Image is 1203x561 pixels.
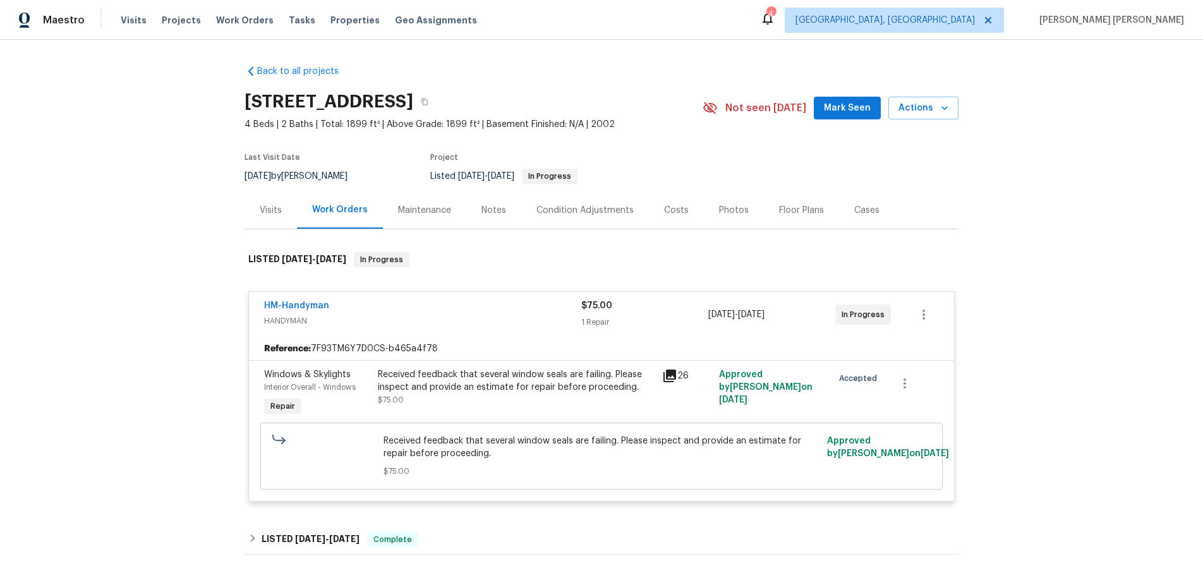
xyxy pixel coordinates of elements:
[664,204,689,217] div: Costs
[295,534,360,543] span: -
[888,97,958,120] button: Actions
[581,301,612,310] span: $75.00
[245,239,958,280] div: LISTED [DATE]-[DATE]In Progress
[316,255,346,263] span: [DATE]
[795,14,975,27] span: [GEOGRAPHIC_DATA], [GEOGRAPHIC_DATA]
[814,97,881,120] button: Mark Seen
[355,253,408,266] span: In Progress
[262,532,360,547] h6: LISTED
[827,437,949,458] span: Approved by [PERSON_NAME] on
[430,172,577,181] span: Listed
[245,172,271,181] span: [DATE]
[265,400,300,413] span: Repair
[458,172,485,181] span: [DATE]
[264,383,356,391] span: Interior Overall - Windows
[921,449,949,458] span: [DATE]
[488,172,514,181] span: [DATE]
[216,14,274,27] span: Work Orders
[264,301,329,310] a: HM-Handyman
[245,169,363,184] div: by [PERSON_NAME]
[162,14,201,27] span: Projects
[523,172,576,180] span: In Progress
[779,204,824,217] div: Floor Plans
[719,370,813,404] span: Approved by [PERSON_NAME] on
[719,395,747,404] span: [DATE]
[458,172,514,181] span: -
[854,204,880,217] div: Cases
[264,315,581,327] span: HANDYMAN
[839,372,882,385] span: Accepted
[282,255,312,263] span: [DATE]
[662,368,711,383] div: 26
[312,203,368,216] div: Work Orders
[245,65,366,78] a: Back to all projects
[245,524,958,555] div: LISTED [DATE]-[DATE]Complete
[398,204,451,217] div: Maintenance
[824,100,871,116] span: Mark Seen
[395,14,477,27] span: Geo Assignments
[384,435,820,460] span: Received feedback that several window seals are failing. Please inspect and provide an estimate f...
[260,204,282,217] div: Visits
[766,8,775,20] div: 4
[245,154,300,161] span: Last Visit Date
[245,118,703,131] span: 4 Beds | 2 Baths | Total: 1899 ft² | Above Grade: 1899 ft² | Basement Finished: N/A | 2002
[413,90,436,113] button: Copy Address
[708,308,765,321] span: -
[384,465,820,478] span: $75.00
[329,534,360,543] span: [DATE]
[842,308,890,321] span: In Progress
[248,252,346,267] h6: LISTED
[738,310,765,319] span: [DATE]
[245,95,413,108] h2: [STREET_ADDRESS]
[264,342,311,355] b: Reference:
[289,16,315,25] span: Tasks
[121,14,147,27] span: Visits
[719,204,749,217] div: Photos
[725,102,806,114] span: Not seen [DATE]
[282,255,346,263] span: -
[378,368,655,394] div: Received feedback that several window seals are failing. Please inspect and provide an estimate f...
[43,14,85,27] span: Maestro
[1034,14,1184,27] span: [PERSON_NAME] [PERSON_NAME]
[378,396,404,404] span: $75.00
[581,316,708,329] div: 1 Repair
[330,14,380,27] span: Properties
[295,534,325,543] span: [DATE]
[368,533,417,546] span: Complete
[481,204,506,217] div: Notes
[430,154,458,161] span: Project
[708,310,735,319] span: [DATE]
[264,370,351,379] span: Windows & Skylights
[898,100,948,116] span: Actions
[536,204,634,217] div: Condition Adjustments
[249,337,954,360] div: 7F93TM6Y7D0CS-b465a4f78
